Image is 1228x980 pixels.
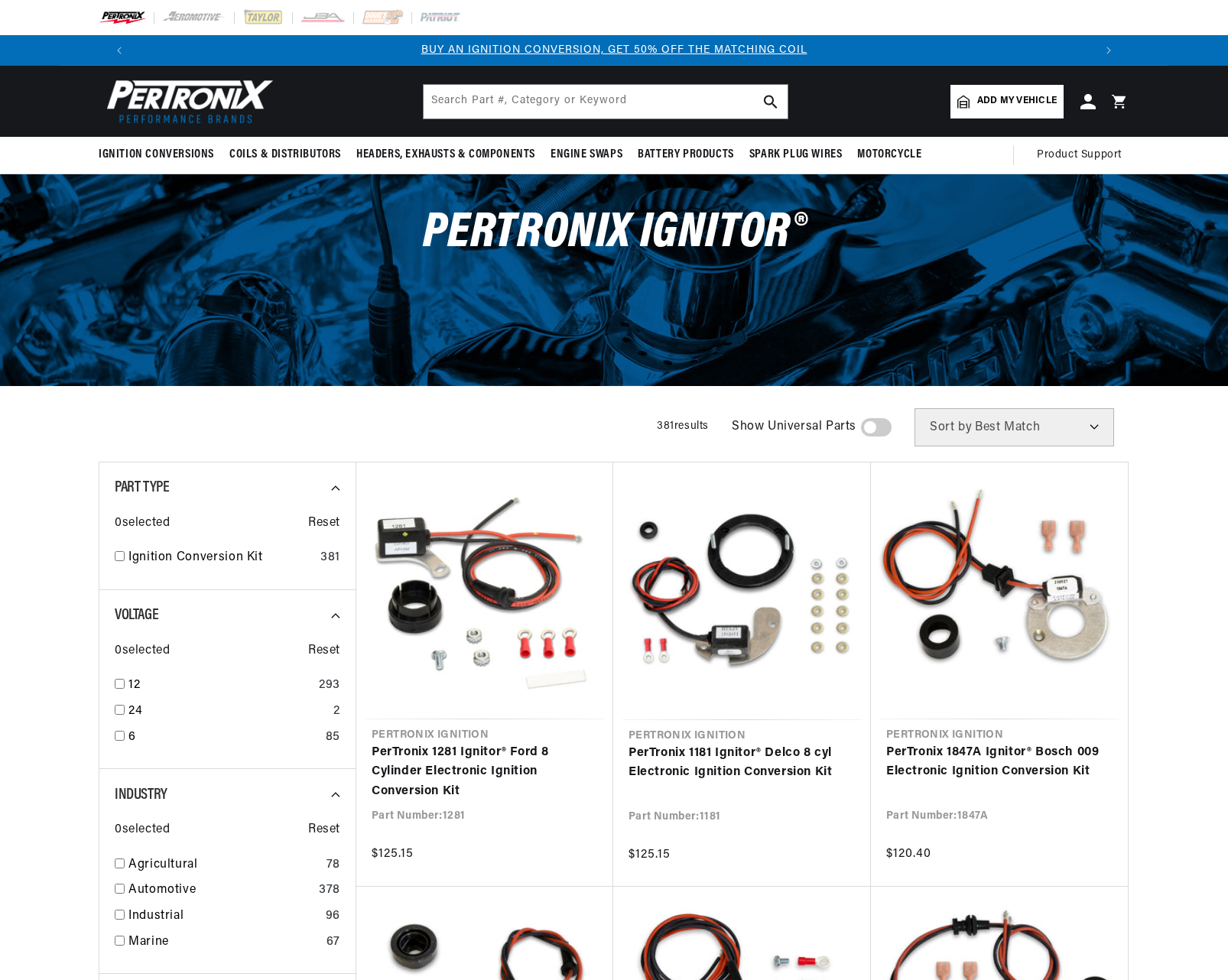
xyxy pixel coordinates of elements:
summary: Product Support [1037,137,1129,174]
span: Industry [115,787,167,803]
div: 381 [320,548,340,568]
span: 0 selected [115,641,170,661]
div: 67 [326,933,340,952]
a: Agricultural [128,855,320,875]
div: 2 [333,702,340,722]
span: Sort by [930,421,972,433]
a: Automotive [128,881,313,900]
span: Show Universal Parts [732,417,856,437]
span: Reset [308,641,340,661]
a: PerTronix 1847A Ignitor® Bosch 009 Electronic Ignition Conversion Kit [886,743,1113,782]
span: PerTronix Ignitor® [423,209,806,258]
summary: Spark Plug Wires [742,137,850,173]
span: Add my vehicle [977,94,1057,109]
input: Search Part #, Category or Keyword [424,85,788,118]
select: Sort by [915,408,1114,446]
span: Spark Plug Wires [749,147,843,163]
a: 6 [128,728,320,748]
span: Battery Products [638,147,734,163]
button: search button [754,85,788,118]
div: 293 [319,676,340,696]
span: Motorcycle [857,147,921,163]
summary: Motorcycle [850,137,929,173]
span: Engine Swaps [551,147,622,163]
a: Marine [128,933,320,952]
a: Ignition Conversion Kit [128,548,314,568]
button: Translation missing: en.sections.announcements.next_announcement [1093,35,1124,66]
summary: Headers, Exhausts & Components [349,137,543,173]
span: Reset [308,820,340,840]
img: Pertronix [99,75,275,128]
span: Headers, Exhausts & Components [356,147,535,163]
summary: Ignition Conversions [99,137,222,173]
span: Voltage [115,608,158,623]
span: Part Type [115,480,169,495]
span: 0 selected [115,514,170,534]
a: 12 [128,676,313,696]
slideshow-component: Translation missing: en.sections.announcements.announcement_bar [60,35,1168,66]
div: 96 [326,907,340,926]
span: 381 results [657,420,709,432]
a: Add my vehicle [950,85,1064,118]
span: Coils & Distributors [229,147,341,163]
div: 85 [326,728,340,748]
summary: Battery Products [630,137,742,173]
div: Announcement [135,42,1093,59]
summary: Engine Swaps [543,137,630,173]
summary: Coils & Distributors [222,137,349,173]
a: BUY AN IGNITION CONVERSION, GET 50% OFF THE MATCHING COIL [421,44,807,56]
span: Ignition Conversions [99,147,214,163]
a: Industrial [128,907,320,926]
span: 0 selected [115,820,170,840]
a: 24 [128,702,327,722]
button: Translation missing: en.sections.announcements.previous_announcement [104,35,135,66]
span: Reset [308,514,340,534]
div: 378 [319,881,340,900]
div: 78 [326,855,340,875]
a: PerTronix 1281 Ignitor® Ford 8 Cylinder Electronic Ignition Conversion Kit [372,743,598,802]
span: Product Support [1037,147,1122,164]
div: 1 of 3 [135,42,1093,59]
a: PerTronix 1181 Ignitor® Delco 8 cyl Electronic Ignition Conversion Kit [629,744,856,783]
